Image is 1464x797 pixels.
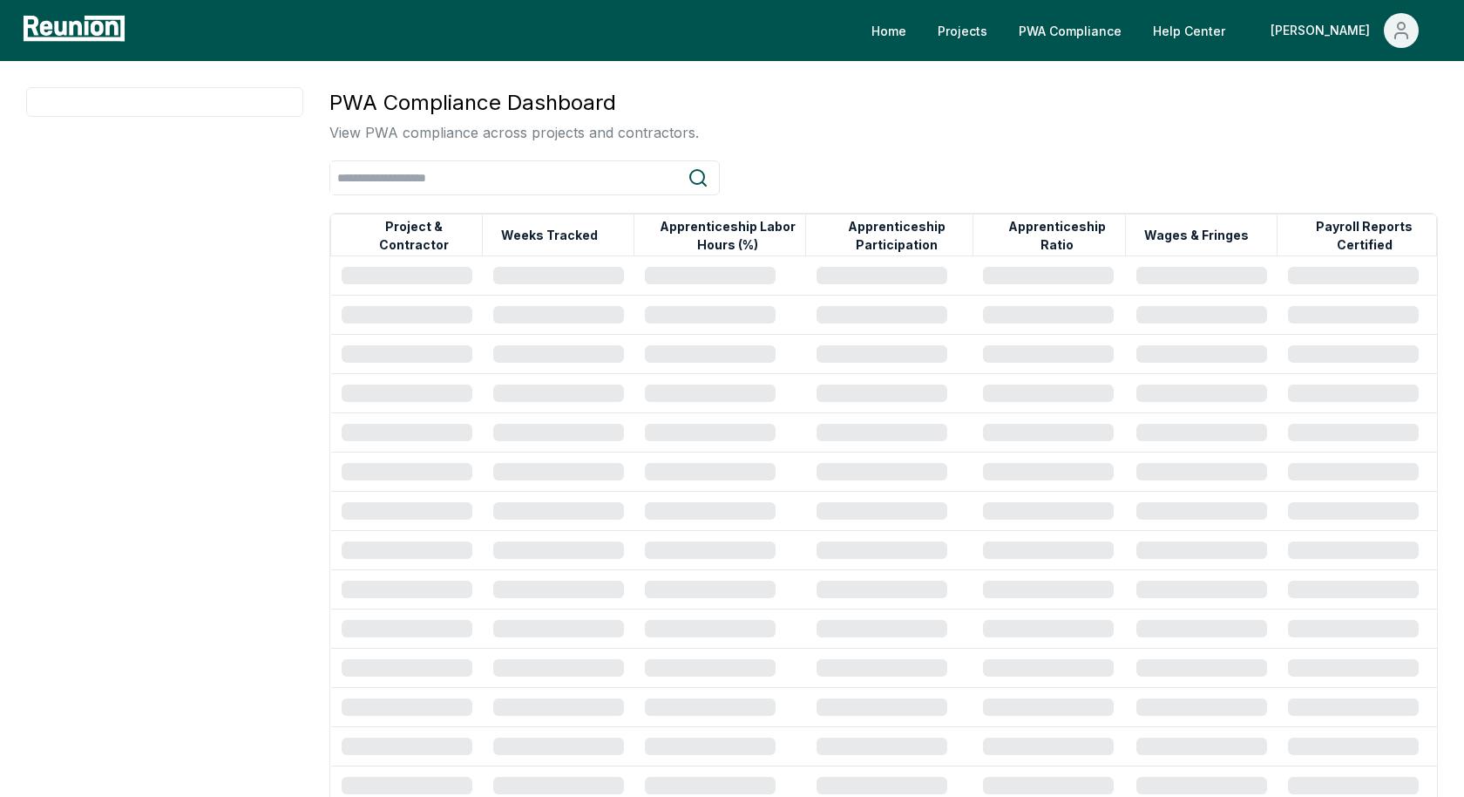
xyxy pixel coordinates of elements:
button: Apprenticeship Ratio [988,218,1125,253]
nav: Main [857,13,1447,48]
div: [PERSON_NAME] [1271,13,1377,48]
button: Wages & Fringes [1141,218,1252,253]
button: Project & Contractor [346,218,482,253]
a: PWA Compliance [1005,13,1135,48]
button: [PERSON_NAME] [1257,13,1433,48]
a: Home [857,13,920,48]
button: Payroll Reports Certified [1292,218,1436,253]
button: Apprenticeship Labor Hours (%) [649,218,805,253]
a: Projects [924,13,1001,48]
button: Weeks Tracked [498,218,601,253]
p: View PWA compliance across projects and contractors. [329,122,699,143]
button: Apprenticeship Participation [821,218,972,253]
h3: PWA Compliance Dashboard [329,87,699,119]
a: Help Center [1139,13,1239,48]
